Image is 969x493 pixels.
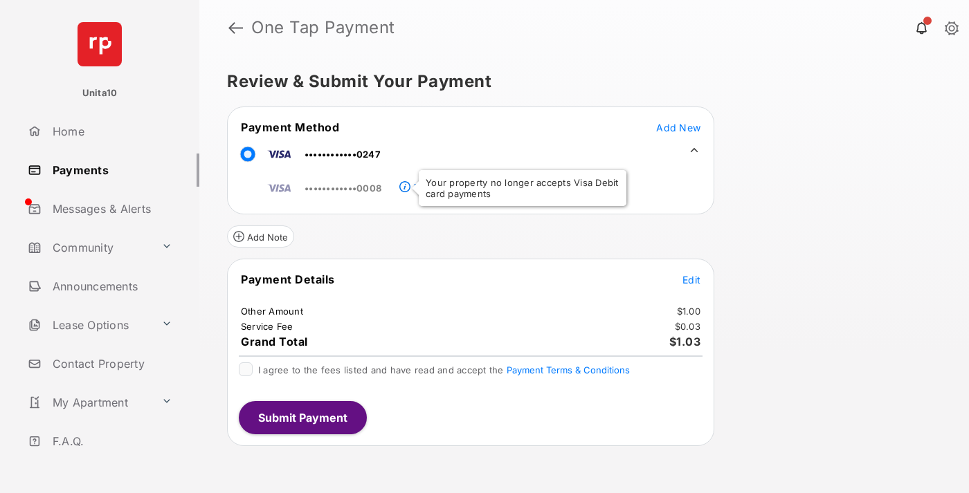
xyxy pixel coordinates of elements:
[507,364,630,375] button: I agree to the fees listed and have read and accept the
[82,86,118,100] p: Unita10
[682,272,700,286] button: Edit
[227,73,930,90] h5: Review & Submit Your Payment
[22,308,156,342] a: Lease Options
[78,22,122,66] img: svg+xml;base64,PHN2ZyB4bWxucz0iaHR0cDovL3d3dy53My5vcmcvMjAwMC9zdmciIHdpZHRoPSI2NCIgaGVpZ2h0PSI2NC...
[251,19,395,36] strong: One Tap Payment
[22,270,199,303] a: Announcements
[656,122,700,133] span: Add New
[239,401,367,434] button: Submit Payment
[241,272,335,286] span: Payment Details
[240,305,304,317] td: Other Amount
[241,120,339,134] span: Payment Method
[682,274,700,286] span: Edit
[227,225,294,248] button: Add Note
[656,120,700,134] button: Add New
[676,305,701,317] td: $1.00
[241,335,308,348] span: Grand Total
[22,192,199,225] a: Messages & Alerts
[22,425,199,458] a: F.A.Q.
[669,335,701,348] span: $1.03
[22,347,199,380] a: Contact Property
[22,231,156,264] a: Community
[22,386,156,419] a: My Apartment
[240,320,294,333] td: Service Fee
[305,149,381,160] span: ••••••••••••0247
[305,183,381,194] span: ••••••••••••0008
[410,171,527,194] a: Payment Method Unavailable
[419,170,626,206] div: Your property no longer accepts Visa Debit card payments
[674,320,701,333] td: $0.03
[22,154,199,187] a: Payments
[22,115,199,148] a: Home
[258,364,630,375] span: I agree to the fees listed and have read and accept the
